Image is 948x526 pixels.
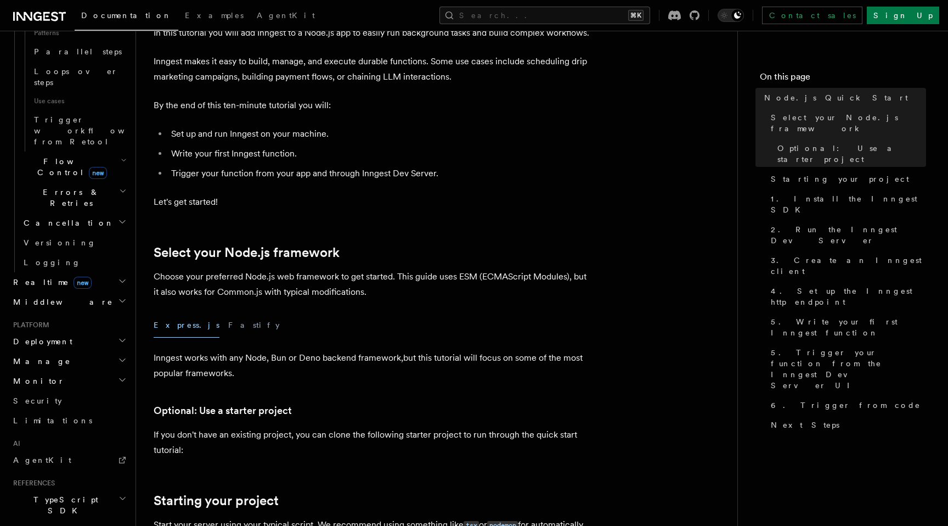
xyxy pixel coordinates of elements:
span: Manage [9,356,71,367]
button: Search...⌘K [439,7,650,24]
button: Errors & Retries [19,182,129,213]
a: 5. Trigger your function from the Inngest Dev Server UI [766,343,926,395]
a: AgentKit [250,3,321,30]
a: Trigger workflows from Retool [30,110,129,152]
span: Documentation [81,11,172,20]
a: Select your Node.js framework [766,108,926,138]
span: Parallel steps [34,47,122,56]
button: Realtimenew [9,272,129,292]
a: 1. Install the Inngest SDK [766,189,926,220]
span: 3. Create an Inngest client [771,255,926,277]
li: Set up and run Inngest on your machine. [168,126,592,142]
button: Middleware [9,292,129,312]
span: 6. Trigger from code [771,400,921,411]
a: Sign Up [867,7,939,24]
a: Security [9,391,129,411]
span: AgentKit [13,456,71,465]
p: By the end of this ten-minute tutorial you will: [154,98,592,113]
a: Examples [178,3,250,30]
span: Limitations [13,416,92,425]
span: 5. Trigger your function from the Inngest Dev Server UI [771,347,926,391]
a: Node.js Quick Start [760,88,926,108]
p: If you don't have an existing project, you can clone the following starter project to run through... [154,427,592,458]
a: Contact sales [762,7,862,24]
a: Optional: Use a starter project [773,138,926,169]
a: Versioning [19,233,129,253]
span: Middleware [9,296,113,307]
span: new [89,167,107,179]
span: Cancellation [19,217,114,228]
button: Toggle dark mode [718,9,744,22]
p: In this tutorial you will add Inngest to a Node.js app to easily run background tasks and build c... [154,25,592,41]
span: AI [9,439,20,448]
span: Monitor [9,376,65,387]
button: Cancellation [19,213,129,233]
p: Inngest makes it easy to build, manage, and execute durable functions. Some use cases include sch... [154,54,592,85]
span: TypeScript SDK [9,494,119,516]
a: Limitations [9,411,129,430]
a: 6. Trigger from code [766,395,926,415]
span: References [9,479,55,488]
a: 2. Run the Inngest Dev Server [766,220,926,250]
span: Trigger workflows from Retool [34,115,155,146]
span: Next Steps [771,419,839,430]
button: Fastify [228,313,280,338]
button: TypeScript SDK [9,490,129,521]
a: Logging [19,253,129,272]
button: Flow Controlnew [19,152,129,182]
span: Use cases [30,92,129,110]
kbd: ⌘K [628,10,644,21]
a: 4. Set up the Inngest http endpoint [766,281,926,312]
span: Flow Control [19,156,121,178]
span: Versioning [24,238,96,247]
a: Parallel steps [30,42,129,61]
span: Optional: Use a starter project [777,143,926,165]
span: 4. Set up the Inngest http endpoint [771,286,926,307]
span: Errors & Retries [19,187,119,209]
span: 5. Write your first Inngest function [771,316,926,338]
span: Select your Node.js framework [771,112,926,134]
a: Select your Node.js framework [154,245,340,260]
span: Loops over steps [34,67,118,87]
button: Deployment [9,332,129,351]
button: Monitor [9,371,129,391]
span: Realtime [9,277,92,288]
li: Trigger your function from your app and through Inngest Dev Server. [168,166,592,181]
p: Let's get started! [154,194,592,210]
h4: On this page [760,70,926,88]
button: Manage [9,351,129,371]
a: Loops over steps [30,61,129,92]
span: 2. Run the Inngest Dev Server [771,224,926,246]
a: Starting your project [154,493,279,508]
li: Write your first Inngest function. [168,146,592,161]
span: Patterns [30,24,129,42]
span: Node.js Quick Start [764,92,908,103]
span: Starting your project [771,174,909,184]
span: Examples [185,11,244,20]
button: Express.js [154,313,219,338]
a: Optional: Use a starter project [154,403,292,418]
a: 5. Write your first Inngest function [766,312,926,343]
p: Choose your preferred Node.js web framework to get started. This guide uses ESM (ECMAScript Modul... [154,269,592,300]
span: Deployment [9,336,72,347]
span: AgentKit [257,11,315,20]
a: Next Steps [766,415,926,435]
a: Documentation [75,3,178,31]
a: 3. Create an Inngest client [766,250,926,281]
span: 1. Install the Inngest SDK [771,193,926,215]
span: Platform [9,321,49,329]
span: new [74,277,92,289]
span: Logging [24,258,81,267]
a: AgentKit [9,450,129,470]
p: Inngest works with any Node, Bun or Deno backend framework,but this tutorial will focus on some o... [154,350,592,381]
a: Starting your project [766,169,926,189]
span: Security [13,396,62,405]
